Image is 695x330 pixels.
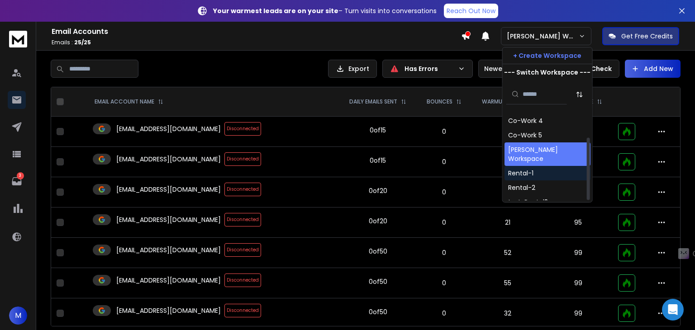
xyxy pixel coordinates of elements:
[471,238,544,268] td: 52
[544,207,613,238] td: 95
[224,273,261,287] span: Disconnected
[444,4,498,18] a: Reach Out Now
[224,213,261,226] span: Disconnected
[625,60,681,78] button: Add New
[423,218,466,227] p: 0
[349,98,397,105] p: DAILY EMAILS SENT
[471,177,544,207] td: 20
[447,6,495,15] p: Reach Out Now
[471,147,544,177] td: 40
[9,31,27,47] img: logo
[508,116,543,125] div: Co-Work 4
[52,26,461,37] h1: Email Accounts
[116,276,221,285] p: [EMAIL_ADDRESS][DOMAIN_NAME]
[423,127,466,136] p: 0
[370,156,386,165] div: 0 of 15
[544,298,613,329] td: 99
[508,131,542,140] div: Co-Work 5
[224,304,261,317] span: Disconnected
[369,186,387,195] div: 0 of 20
[503,47,592,64] button: + Create Workspace
[8,172,26,190] a: 3
[213,6,338,15] strong: Your warmest leads are on your site
[507,32,579,41] p: [PERSON_NAME] Workspace
[508,169,533,178] div: Rental-1
[116,185,221,194] p: [EMAIL_ADDRESS][DOMAIN_NAME]
[423,278,466,288] p: 0
[95,98,163,105] div: EMAIL ACCOUNT NAME
[370,126,386,135] div: 0 of 15
[482,98,524,105] p: WARMUP EMAILS
[369,307,387,316] div: 0 of 50
[9,306,27,325] button: M
[74,38,91,46] span: 25 / 25
[17,172,24,179] p: 3
[423,248,466,257] p: 0
[571,85,589,104] button: Sort by Sort A-Z
[116,245,221,255] p: [EMAIL_ADDRESS][DOMAIN_NAME]
[405,64,454,73] p: Has Errors
[471,268,544,298] td: 55
[508,198,548,207] div: test-Rental3
[116,215,221,224] p: [EMAIL_ADDRESS][DOMAIN_NAME]
[224,183,261,196] span: Disconnected
[423,188,466,197] p: 0
[52,39,461,46] p: Emails :
[478,60,537,78] button: Newest
[504,68,590,77] p: --- Switch Workspace ---
[508,145,587,163] div: [PERSON_NAME] Workspace
[423,157,466,166] p: 0
[602,27,679,45] button: Get Free Credits
[427,98,452,105] p: BOUNCES
[513,51,581,60] p: + Create Workspace
[544,238,613,268] td: 99
[423,309,466,318] p: 0
[471,207,544,238] td: 21
[116,306,221,315] p: [EMAIL_ADDRESS][DOMAIN_NAME]
[662,299,684,321] div: Open Intercom Messenger
[544,268,613,298] td: 99
[369,247,387,256] div: 0 of 50
[369,277,387,286] div: 0 of 50
[116,155,221,164] p: [EMAIL_ADDRESS][DOMAIN_NAME]
[369,217,387,226] div: 0 of 20
[508,183,535,192] div: Rental-2
[224,152,261,166] span: Disconnected
[471,117,544,147] td: 40
[328,60,377,78] button: Export
[224,243,261,257] span: Disconnected
[224,122,261,136] span: Disconnected
[213,6,437,15] p: – Turn visits into conversations
[471,298,544,329] td: 32
[621,32,673,41] p: Get Free Credits
[116,124,221,133] p: [EMAIL_ADDRESS][DOMAIN_NAME]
